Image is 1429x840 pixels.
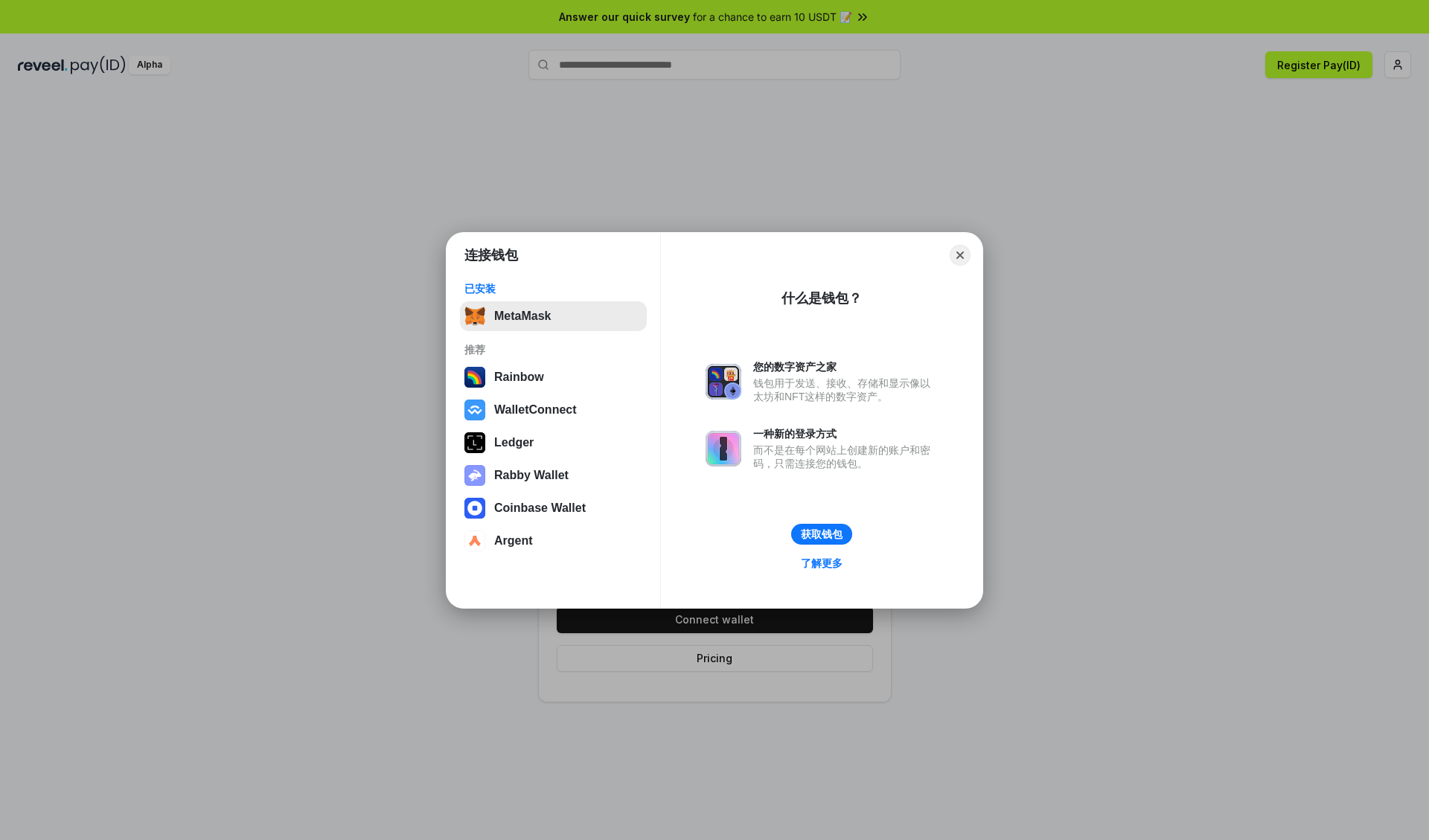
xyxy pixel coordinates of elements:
[494,534,533,548] div: Argent
[460,301,647,331] button: MetaMask
[460,428,647,458] button: Ledger
[460,526,647,556] button: Argent
[464,306,485,327] img: svg+xml,%3Csvg%20fill%3D%22none%22%20height%3D%2233%22%20viewBox%3D%220%200%2035%2033%22%20width%...
[464,498,485,519] img: svg+xml,%3Csvg%20width%3D%2228%22%20height%3D%2228%22%20viewBox%3D%220%200%2028%2028%22%20fill%3D...
[781,289,862,307] div: 什么是钱包？
[753,427,938,440] div: 一种新的登录方式
[460,493,647,523] button: Coinbase Wallet
[494,310,551,323] div: MetaMask
[792,554,851,573] a: 了解更多
[460,362,647,392] button: Rainbow
[753,376,938,403] div: 钱包用于发送、接收、存储和显示像以太坊和NFT这样的数字资产。
[801,528,843,541] div: 获取钱包
[494,436,534,449] div: Ledger
[494,371,544,384] div: Rainbow
[464,530,485,551] img: svg+xml,%3Csvg%20width%3D%2228%22%20height%3D%2228%22%20viewBox%3D%220%200%2028%2028%22%20fill%3D...
[706,431,741,467] img: svg+xml,%3Csvg%20xmlns%3D%22http%3A%2F%2Fwww.w3.org%2F2000%2Fsvg%22%20fill%3D%22none%22%20viewBox...
[801,557,843,570] div: 了解更多
[706,364,741,400] img: svg+xml,%3Csvg%20xmlns%3D%22http%3A%2F%2Fwww.w3.org%2F2000%2Fsvg%22%20fill%3D%22none%22%20viewBox...
[464,343,642,356] div: 推荐
[494,403,577,417] div: WalletConnect
[494,469,569,482] div: Rabby Wallet
[753,360,938,373] div: 您的数字资产之家
[460,461,647,490] button: Rabby Wallet
[464,367,485,388] img: svg+xml,%3Csvg%20width%3D%22120%22%20height%3D%22120%22%20viewBox%3D%220%200%20120%20120%22%20fil...
[464,400,485,420] img: svg+xml,%3Csvg%20width%3D%2228%22%20height%3D%2228%22%20viewBox%3D%220%200%2028%2028%22%20fill%3D...
[464,465,485,486] img: svg+xml,%3Csvg%20xmlns%3D%22http%3A%2F%2Fwww.w3.org%2F2000%2Fsvg%22%20fill%3D%22none%22%20viewBox...
[753,443,938,470] div: 而不是在每个网站上创建新的账户和密码，只需连接您的钱包。
[464,432,485,453] img: svg+xml,%3Csvg%20xmlns%3D%22http%3A%2F%2Fwww.w3.org%2F2000%2Fsvg%22%20width%3D%2228%22%20height%3...
[460,395,647,425] button: WalletConnect
[464,246,518,264] h1: 连接钱包
[950,245,971,266] button: Close
[464,282,642,295] div: 已安装
[791,524,852,545] button: 获取钱包
[494,501,586,515] div: Coinbase Wallet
